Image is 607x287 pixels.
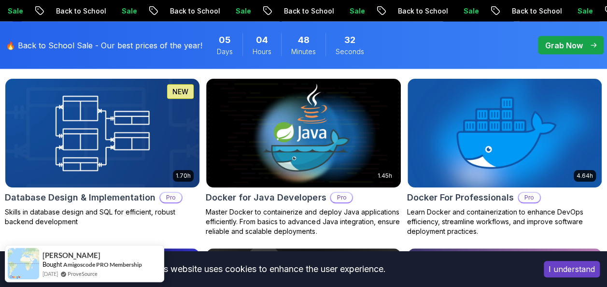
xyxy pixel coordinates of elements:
[217,47,233,57] span: Days
[150,6,215,16] p: Back to School
[101,6,132,16] p: Sale
[378,6,443,16] p: Back to School
[492,6,557,16] p: Back to School
[408,79,602,187] img: Docker For Professionals card
[329,6,360,16] p: Sale
[206,207,401,236] p: Master Docker to containerize and deploy Java applications efficiently. From basics to advanced J...
[519,193,540,202] p: Pro
[206,78,401,236] a: Docker for Java Developers card1.45hDocker for Java DevelopersProMaster Docker to containerize an...
[253,47,271,57] span: Hours
[378,172,392,180] p: 1.45h
[68,270,98,278] a: ProveSource
[42,260,62,268] span: Bought
[407,191,514,204] h2: Docker For Professionals
[5,78,200,227] a: Database Design & Implementation card1.70hNEWDatabase Design & ImplementationProSkills in databas...
[176,172,191,180] p: 1.70h
[407,207,602,236] p: Learn Docker and containerization to enhance DevOps efficiency, streamline workflows, and improve...
[160,193,182,202] p: Pro
[5,191,155,204] h2: Database Design & Implementation
[344,33,355,47] span: 32 Seconds
[172,87,188,97] p: NEW
[256,33,268,47] span: 4 Hours
[264,6,329,16] p: Back to School
[63,261,142,268] a: Amigoscode PRO Membership
[8,248,39,279] img: provesource social proof notification image
[443,6,474,16] p: Sale
[219,33,231,47] span: 5 Days
[36,6,101,16] p: Back to School
[557,6,588,16] p: Sale
[577,172,593,180] p: 4.64h
[6,40,202,51] p: 🔥 Back to School Sale - Our best prices of the year!
[545,40,583,51] p: Grab Now
[0,76,204,190] img: Database Design & Implementation card
[7,258,529,280] div: This website uses cookies to enhance the user experience.
[42,251,100,259] span: [PERSON_NAME]
[407,78,602,236] a: Docker For Professionals card4.64hDocker For ProfessionalsProLearn Docker and containerization to...
[331,193,352,202] p: Pro
[206,191,326,204] h2: Docker for Java Developers
[215,6,246,16] p: Sale
[5,207,200,227] p: Skills in database design and SQL for efficient, robust backend development
[336,47,364,57] span: Seconds
[42,270,58,278] span: [DATE]
[544,261,600,277] button: Accept cookies
[206,79,400,187] img: Docker for Java Developers card
[291,47,316,57] span: Minutes
[298,33,310,47] span: 48 Minutes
